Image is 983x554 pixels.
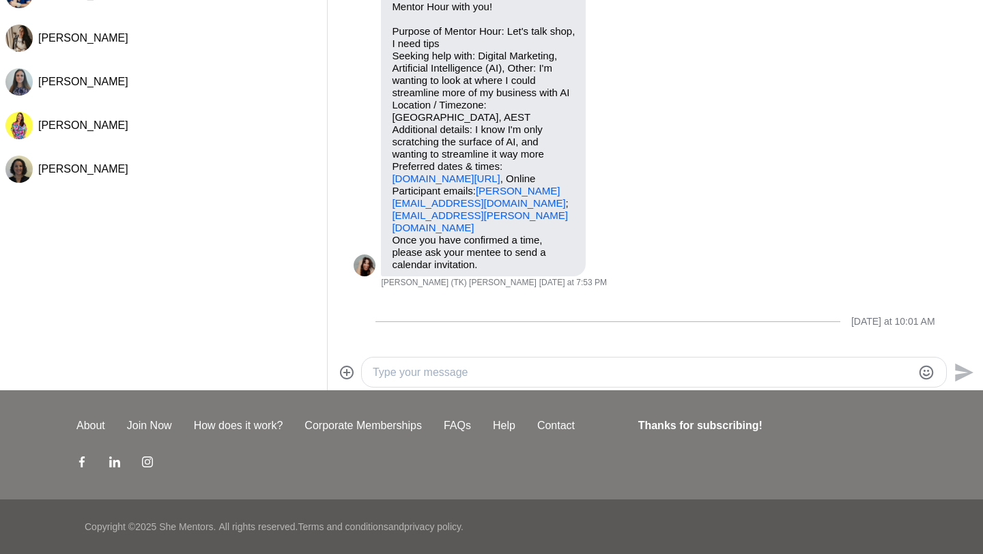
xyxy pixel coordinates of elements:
[526,418,586,434] a: Contact
[851,316,935,327] div: [DATE] at 10:01 AM
[76,456,87,472] a: Facebook
[109,456,120,472] a: LinkedIn
[638,418,898,434] h4: Thanks for subscribing!
[116,418,183,434] a: Join Now
[66,418,116,434] a: About
[5,156,33,183] div: Laila Punj
[5,25,33,52] div: Christine Pietersz
[354,254,375,276] img: T
[392,173,500,184] a: [DOMAIN_NAME][URL]
[183,418,294,434] a: How does it work?
[392,209,568,233] a: [EMAIL_ADDRESS][PERSON_NAME][DOMAIN_NAME]
[539,278,607,289] time: 2025-09-04T09:53:22.578Z
[5,68,33,96] div: Alison Renwick
[294,418,433,434] a: Corporate Memberships
[218,520,463,534] p: All rights reserved. and .
[392,25,575,234] p: Purpose of Mentor Hour: Let's talk shop, I need tips Seeking help with: Digital Marketing, Artifi...
[373,364,912,381] textarea: Type your message
[404,521,461,532] a: privacy policy
[5,112,33,139] div: Roslyn Thompson
[433,418,482,434] a: FAQs
[392,234,575,271] p: Once you have confirmed a time, please ask your mentee to send a calendar invitation.
[38,76,128,87] span: [PERSON_NAME]
[354,254,375,276] div: Taliah-Kate (TK) Byron
[381,278,536,289] span: [PERSON_NAME] (TK) [PERSON_NAME]
[482,418,526,434] a: Help
[38,32,128,44] span: [PERSON_NAME]
[5,156,33,183] img: L
[5,25,33,52] img: C
[38,119,128,131] span: [PERSON_NAME]
[5,112,33,139] img: R
[85,520,216,534] p: Copyright © 2025 She Mentors .
[918,364,935,381] button: Emoji picker
[392,185,565,209] a: [PERSON_NAME][EMAIL_ADDRESS][DOMAIN_NAME]
[298,521,388,532] a: Terms and conditions
[5,68,33,96] img: A
[142,456,153,472] a: Instagram
[947,357,978,388] button: Send
[38,163,128,175] span: [PERSON_NAME]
